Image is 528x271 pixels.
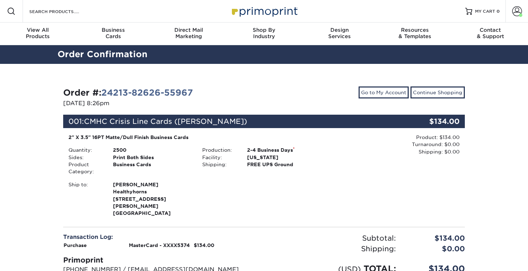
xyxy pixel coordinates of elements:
a: Go to My Account [359,86,409,98]
a: Continue Shopping [410,86,465,98]
strong: MasterCard - XXXX5374 [129,242,190,248]
div: Primoprint [63,255,259,265]
a: Direct MailMarketing [151,23,226,45]
span: Resources [377,27,453,33]
div: Marketing [151,27,226,40]
a: BusinessCards [76,23,151,45]
div: Shipping: [197,161,241,168]
div: Business Cards [108,161,197,175]
div: Print Both Sides [108,154,197,161]
span: Business [76,27,151,33]
div: Transaction Log: [63,233,259,241]
a: Shop ByIndustry [226,23,302,45]
div: Cards [76,27,151,40]
div: 2500 [108,146,197,153]
div: $134.00 [401,233,470,243]
span: 0 [497,9,500,14]
a: Contact& Support [452,23,528,45]
p: [DATE] 8:26pm [63,99,259,108]
div: 001: [63,115,398,128]
a: 24213-82626-55967 [101,88,193,98]
input: SEARCH PRODUCTS..... [29,7,97,16]
span: MY CART [475,8,495,14]
div: FREE UPS Ground [242,161,331,168]
div: $134.00 [398,115,465,128]
div: Quantity: [63,146,108,153]
div: Sides: [63,154,108,161]
div: 2-4 Business Days [242,146,331,153]
div: & Templates [377,27,453,40]
img: Primoprint [229,4,299,19]
div: 2" X 3.5" 16PT Matte/Dull Finish Business Cards [68,134,326,141]
div: Services [302,27,377,40]
span: [PERSON_NAME] [113,181,192,188]
div: Industry [226,27,302,40]
div: Product: $134.00 Turnaround: $0.00 Shipping: $0.00 [331,134,460,155]
span: CMHC Crisis Line Cards ([PERSON_NAME]) [84,117,247,126]
span: Design [302,27,377,33]
span: Direct Mail [151,27,226,33]
a: DesignServices [302,23,377,45]
div: [US_STATE] [242,154,331,161]
div: & Support [452,27,528,40]
strong: [GEOGRAPHIC_DATA] [113,181,192,216]
div: Ship to: [63,181,108,217]
span: Shop By [226,27,302,33]
a: Resources& Templates [377,23,453,45]
h2: Order Confirmation [52,48,476,61]
span: [STREET_ADDRESS][PERSON_NAME] [113,195,192,210]
div: Product Category: [63,161,108,175]
span: Contact [452,27,528,33]
strong: Purchase [64,242,87,248]
strong: Order #: [63,88,193,98]
span: Healthyhorns [113,188,192,195]
div: Production: [197,146,241,153]
div: Facility: [197,154,241,161]
strong: $134.00 [194,242,214,248]
div: Subtotal: [264,233,401,243]
div: $0.00 [401,243,470,254]
div: Shipping: [264,243,401,254]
